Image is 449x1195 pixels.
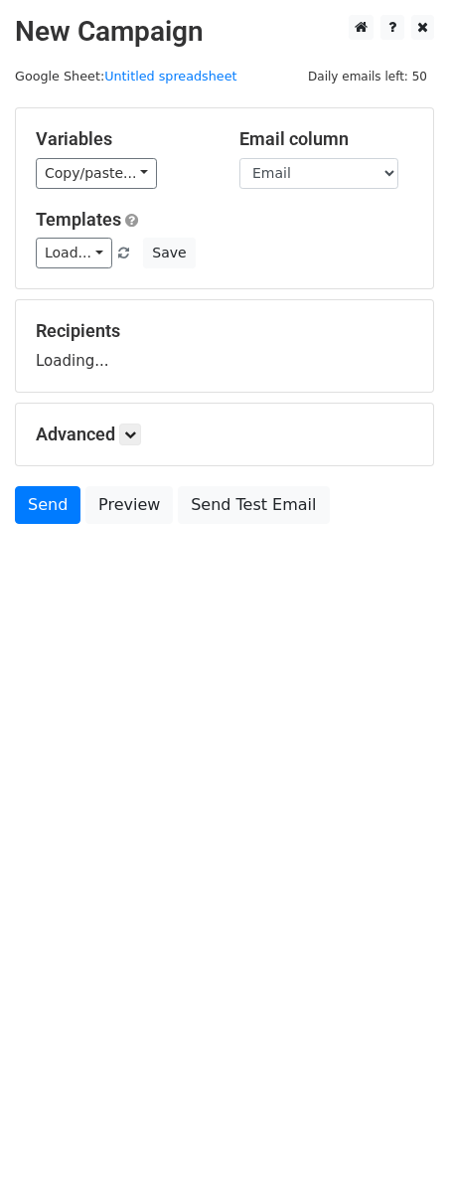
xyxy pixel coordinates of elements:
a: Load... [36,238,112,268]
h2: New Campaign [15,15,434,49]
a: Preview [85,486,173,524]
div: Loading... [36,320,413,372]
span: Daily emails left: 50 [301,66,434,87]
a: Daily emails left: 50 [301,69,434,84]
h5: Variables [36,128,210,150]
h5: Advanced [36,424,413,445]
a: Send Test Email [178,486,329,524]
button: Save [143,238,195,268]
a: Send [15,486,80,524]
h5: Recipients [36,320,413,342]
small: Google Sheet: [15,69,237,84]
a: Untitled spreadsheet [104,69,236,84]
h5: Email column [239,128,413,150]
a: Copy/paste... [36,158,157,189]
a: Templates [36,209,121,230]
